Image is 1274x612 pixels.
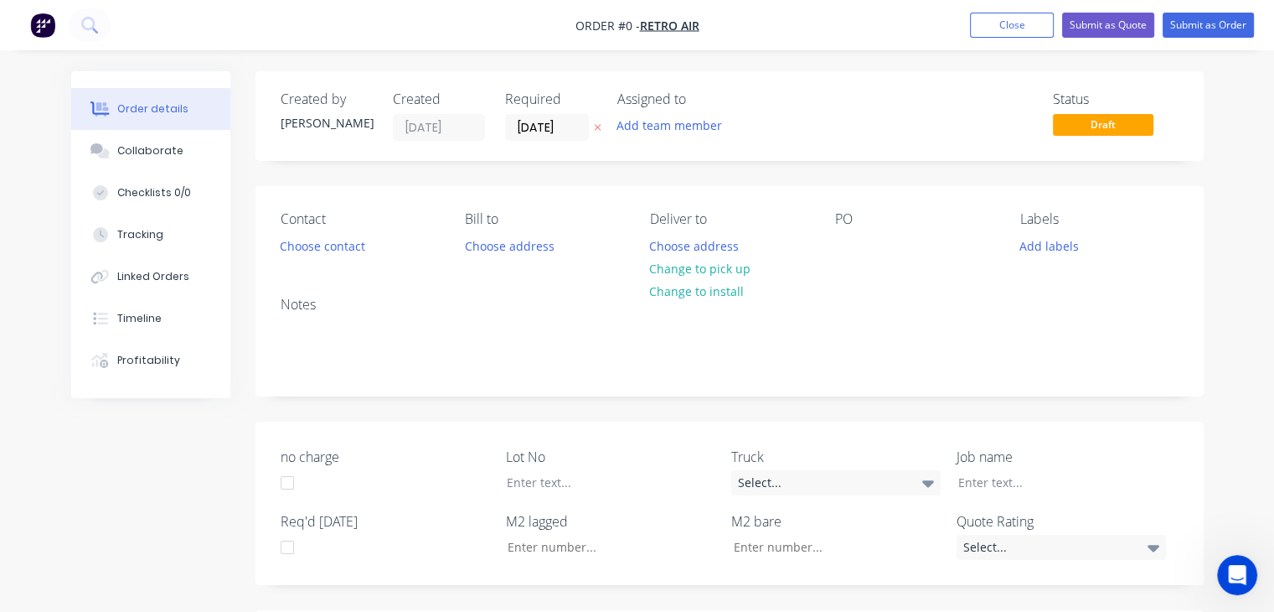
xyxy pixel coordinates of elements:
span: Order #0 - [575,18,640,34]
div: PO [835,211,993,227]
input: Enter number... [719,535,940,560]
div: Profitability [117,353,180,368]
button: Choose address [456,234,563,257]
span: disappointed reaction [223,438,266,472]
span: smiley reaction [310,438,353,472]
label: Req'd [DATE] [281,511,490,532]
div: Bill to [465,211,623,227]
div: Checklists 0/0 [117,185,191,200]
button: Change to install [641,280,753,303]
label: M2 bare [731,511,941,532]
label: M2 lagged [506,511,715,532]
span: 😃 [319,438,343,472]
button: Add labels [1011,234,1088,257]
a: Retro Air [640,18,699,34]
button: Profitability [71,340,230,381]
button: Collapse window [503,7,535,39]
div: Did this answer your question? [20,422,556,440]
div: Timeline [117,311,162,326]
div: Select... [957,535,1166,560]
button: go back [11,7,43,39]
button: Add team member [617,114,731,137]
div: Labels [1020,211,1179,227]
button: Choose address [641,234,748,257]
div: Created [393,91,485,107]
div: Status [1053,91,1179,107]
button: Close [970,13,1054,38]
label: Truck [731,447,941,467]
div: Assigned to [617,91,785,107]
label: no charge [281,447,490,467]
label: Quote Rating [957,511,1166,532]
span: Draft [1053,114,1153,135]
input: Enter number... [493,535,714,560]
a: Open in help center [221,493,355,506]
div: Close [535,7,565,37]
div: Created by [281,91,373,107]
span: 😞 [232,438,256,472]
button: Choose contact [271,234,374,257]
div: Deliver to [650,211,808,227]
div: [PERSON_NAME] [281,114,373,132]
div: Tracking [117,227,163,242]
button: Collaborate [71,130,230,172]
img: Factory [30,13,55,38]
label: Lot No [506,447,715,467]
div: Contact [281,211,439,227]
span: 😐 [276,438,300,472]
button: Change to pick up [641,257,760,280]
div: Linked Orders [117,269,189,284]
span: neutral face reaction [266,438,310,472]
button: Linked Orders [71,256,230,298]
div: Notes [281,297,1179,313]
iframe: Intercom live chat [1217,555,1257,595]
button: Order details [71,88,230,130]
div: Required [505,91,597,107]
label: Job name [957,447,1166,467]
button: Add team member [607,114,730,137]
button: Timeline [71,298,230,340]
div: Collaborate [117,143,183,158]
button: Checklists 0/0 [71,172,230,214]
div: Select... [731,470,941,495]
button: Submit as Order [1163,13,1254,38]
button: Submit as Quote [1062,13,1154,38]
button: Tracking [71,214,230,256]
div: Order details [117,101,188,117]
